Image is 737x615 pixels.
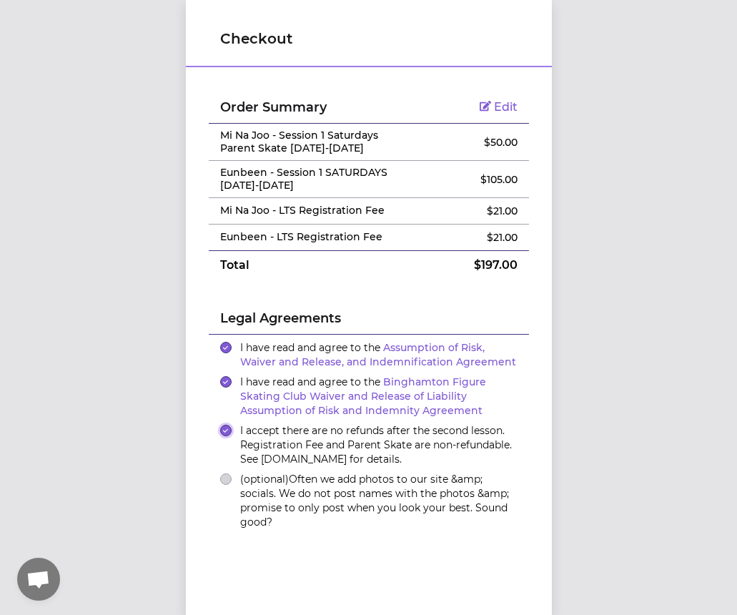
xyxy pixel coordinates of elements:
h2: Legal Agreements [220,308,518,334]
p: $ 197.00 [433,257,517,274]
a: Edit [480,100,518,114]
p: Eunbeen - Session 1 SATURDAYS [DATE]-[DATE] [220,167,411,192]
span: I have read and agree to the [240,375,486,417]
div: 채팅 열기 [17,558,60,601]
p: $ 21.00 [433,230,517,245]
a: Binghamton Figure Skating Club Waiver and Release of Liability Assumption of Risk and Indemnity A... [240,375,486,417]
p: Mi Na Joo - LTS Registration Fee [220,205,411,217]
h1: Checkout [220,29,518,49]
p: $ 21.00 [433,204,517,218]
h2: Payment Information [220,566,518,592]
p: $ 50.00 [433,135,517,149]
span: Edit [494,100,518,114]
td: Total [209,251,422,280]
span: (optional) [240,473,289,486]
p: $ 105.00 [433,172,517,187]
p: Eunbeen - LTS Registration Fee [220,231,411,244]
label: I accept there are no refunds after the second lesson. Registration Fee and Parent Skate are non-... [240,423,518,466]
p: Mi Na Joo - Session 1 Saturdays Parent Skate [DATE]-[DATE] [220,129,411,154]
span: I have read and agree to the [240,341,516,368]
h2: Order Summary [220,97,411,117]
label: Often we add photos to our site &amp; socials. We do not post names with the photos &amp; promise... [240,472,518,529]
